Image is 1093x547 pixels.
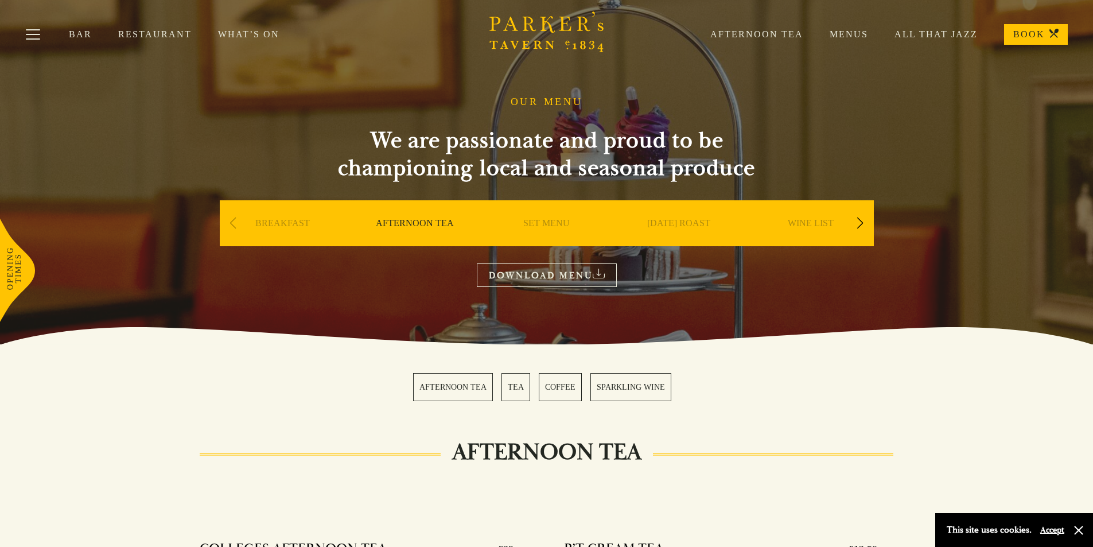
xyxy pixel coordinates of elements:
[413,373,493,401] a: 1 / 4
[853,211,868,236] div: Next slide
[501,373,530,401] a: 2 / 4
[225,211,241,236] div: Previous slide
[477,263,617,287] a: DOWNLOAD MENU
[1073,525,1084,536] button: Close and accept
[616,200,742,281] div: 4 / 9
[590,373,671,401] a: 4 / 4
[647,218,710,263] a: [DATE] ROAST
[788,218,834,263] a: WINE LIST
[1040,525,1064,536] button: Accept
[523,218,570,263] a: SET MENU
[947,522,1032,538] p: This site uses cookies.
[255,218,310,263] a: BREAKFAST
[748,200,874,281] div: 5 / 9
[441,439,653,466] h2: AFTERNOON TEA
[352,200,478,281] div: 2 / 9
[539,373,582,401] a: 3 / 4
[484,200,610,281] div: 3 / 9
[317,127,776,182] h2: We are passionate and proud to be championing local and seasonal produce
[511,96,583,108] h1: OUR MENU
[220,200,346,281] div: 1 / 9
[376,218,454,263] a: AFTERNOON TEA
